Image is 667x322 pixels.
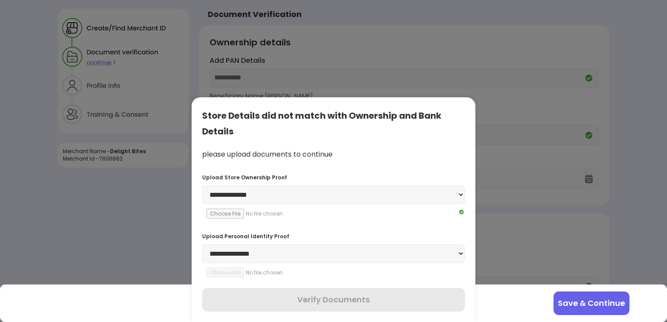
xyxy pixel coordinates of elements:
img: Q2VREkDUCX-Nh97kZdnvclHTixewBtwTiuomQU4ttMKm5pUNxe9W_NURYrLCGq_Mmv0UDstOKswiepyQhkhj-wqMpwXa6YfHU... [458,209,465,216]
button: Save & Continue [554,291,629,315]
div: Upload Store Ownership Proof [202,174,465,181]
div: Store Details did not match with Ownership and Bank Details [202,108,465,139]
div: please upload documents to continue [202,150,465,160]
button: Verify Documents [202,288,465,312]
div: Upload Personal Identity Proof [202,233,465,240]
